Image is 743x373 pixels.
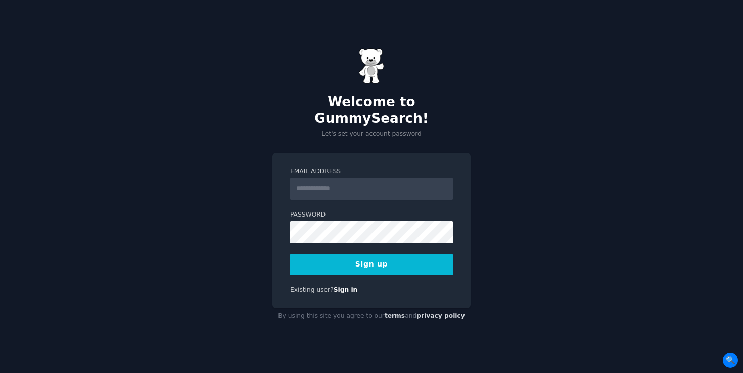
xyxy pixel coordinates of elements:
[334,286,358,293] a: Sign in
[723,353,738,368] span: 🔍
[272,94,471,126] h2: Welcome to GummySearch!
[290,286,334,293] span: Existing user?
[272,130,471,139] p: Let's set your account password
[416,312,465,319] a: privacy policy
[385,312,405,319] a: terms
[290,167,453,176] label: Email Address
[272,308,471,325] div: By using this site you agree to our and
[290,210,453,220] label: Password
[359,48,384,84] img: Gummy Bear
[290,254,453,275] button: Sign up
